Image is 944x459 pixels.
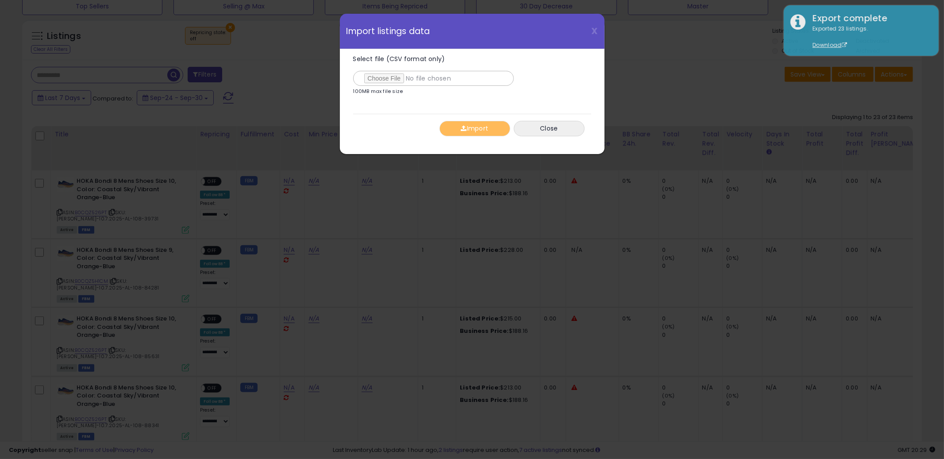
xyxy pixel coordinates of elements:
[353,89,403,94] p: 100MB max file size
[592,25,598,37] span: X
[806,12,932,25] div: Export complete
[514,121,585,136] button: Close
[813,41,847,49] a: Download
[806,25,932,50] div: Exported 23 listings.
[439,121,510,136] button: Import
[347,27,430,35] span: Import listings data
[353,54,445,63] span: Select file (CSV format only)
